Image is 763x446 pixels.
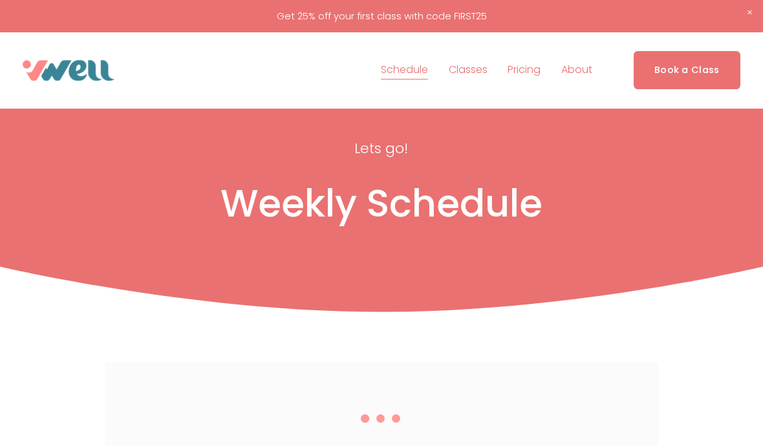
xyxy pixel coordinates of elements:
[561,60,592,81] a: folder dropdown
[449,60,488,81] a: folder dropdown
[634,51,740,89] a: Book a Class
[23,60,114,81] img: VWell
[508,60,541,81] a: Pricing
[234,136,529,161] p: Lets go!
[449,61,488,80] span: Classes
[561,61,592,80] span: About
[381,60,428,81] a: Schedule
[23,180,740,227] h1: Weekly Schedule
